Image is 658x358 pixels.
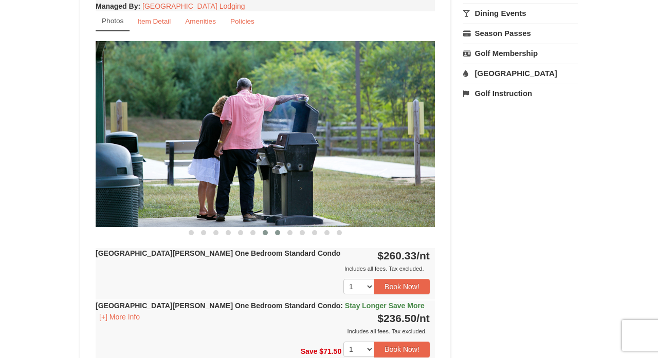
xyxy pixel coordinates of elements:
[377,250,430,261] strong: $260.33
[463,4,578,23] a: Dining Events
[96,326,430,336] div: Includes all fees. Tax excluded.
[374,342,430,357] button: Book Now!
[374,279,430,294] button: Book Now!
[377,312,416,324] span: $236.50
[230,17,254,25] small: Policies
[301,347,318,355] span: Save
[96,2,140,10] strong: :
[96,263,430,274] div: Includes all fees. Tax excluded.
[463,64,578,83] a: [GEOGRAPHIC_DATA]
[178,11,223,31] a: Amenities
[340,302,343,310] span: :
[96,11,130,31] a: Photos
[319,347,341,355] span: $71.50
[142,2,245,10] a: [GEOGRAPHIC_DATA] Lodging
[137,17,171,25] small: Item Detail
[463,84,578,103] a: Golf Instruction
[416,250,430,261] span: /nt
[185,17,216,25] small: Amenities
[96,302,425,310] strong: [GEOGRAPHIC_DATA][PERSON_NAME] One Bedroom Standard Condo
[102,17,123,25] small: Photos
[96,2,138,10] span: Managed By
[416,312,430,324] span: /nt
[463,44,578,63] a: Golf Membership
[463,24,578,43] a: Season Passes
[224,11,261,31] a: Policies
[345,302,425,310] span: Stay Longer Save More
[96,311,143,323] button: [+] More Info
[96,249,340,257] strong: [GEOGRAPHIC_DATA][PERSON_NAME] One Bedroom Standard Condo
[96,41,435,227] img: 18876286-195-42e832b4.jpg
[131,11,177,31] a: Item Detail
